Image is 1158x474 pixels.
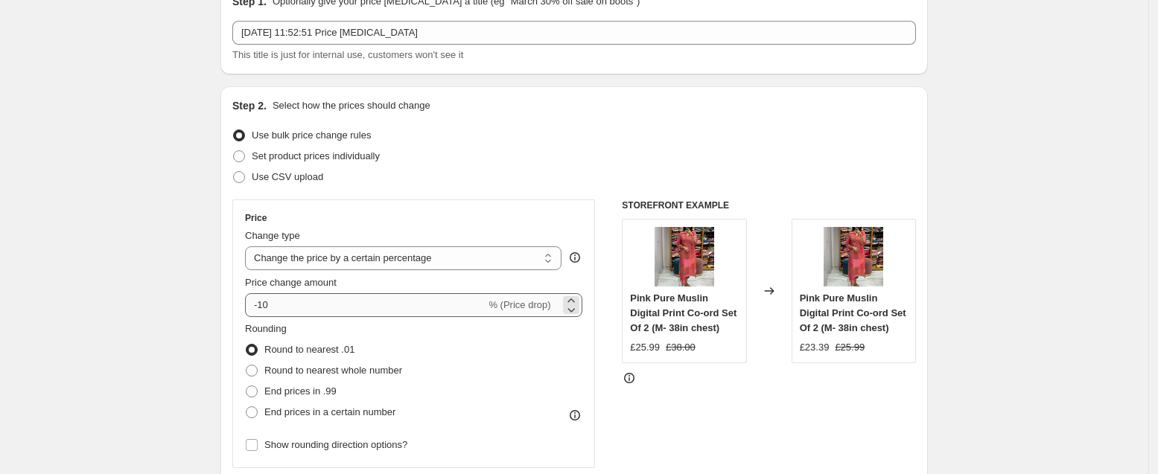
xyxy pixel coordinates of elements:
[273,98,430,113] p: Select how the prices should change
[245,323,287,334] span: Rounding
[245,230,300,241] span: Change type
[655,227,714,286] img: WhatsAppImage2023-12-27at11.53.38PM_80x.jpg
[232,98,267,113] h2: Step 2.
[666,342,696,353] span: £38.00
[252,171,323,182] span: Use CSV upload
[630,292,737,333] span: Pink Pure Muslin Digital Print Co-ord Set Of 2 (M- 38in chest)
[252,150,380,161] span: Set product prices individually
[264,406,395,417] span: End prices in a certain number
[252,129,371,141] span: Use bulk price change rules
[264,385,337,397] span: End prices in .99
[245,293,486,317] input: -15
[264,344,354,355] span: Round to nearest .01
[232,49,463,60] span: This title is just for internal use, customers won't see it
[489,299,550,310] span: % (Price drop)
[622,199,916,211] h6: STOREFRONT EXAMPLE
[232,21,916,45] input: 30% off holiday sale
[245,277,337,288] span: Price change amount
[567,250,582,265] div: help
[835,342,865,353] span: £25.99
[245,212,267,224] h3: Price
[264,439,407,450] span: Show rounding direction options?
[264,365,402,376] span: Round to nearest whole number
[800,342,830,353] span: £23.39
[630,342,660,353] span: £25.99
[824,227,883,286] img: WhatsAppImage2023-12-27at11.53.38PM_80x.jpg
[800,292,906,333] span: Pink Pure Muslin Digital Print Co-ord Set Of 2 (M- 38in chest)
